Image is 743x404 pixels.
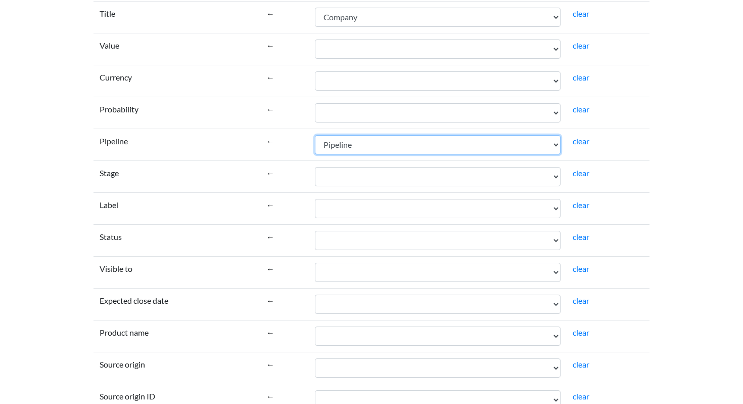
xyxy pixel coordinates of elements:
[573,328,589,337] a: clear
[573,72,589,82] a: clear
[573,168,589,178] a: clear
[573,9,589,18] a: clear
[260,160,309,192] td: ←
[573,41,589,50] a: clear
[260,1,309,33] td: ←
[260,192,309,224] td: ←
[100,135,128,147] label: Pipeline
[573,296,589,305] a: clear
[100,327,149,339] label: Product name
[260,320,309,352] td: ←
[573,200,589,210] a: clear
[573,232,589,241] a: clear
[260,97,309,129] td: ←
[100,71,132,84] label: Currency
[573,104,589,114] a: clear
[260,288,309,320] td: ←
[260,129,309,160] td: ←
[100,263,132,275] label: Visible to
[573,391,589,401] a: clear
[260,224,309,256] td: ←
[260,33,309,65] td: ←
[692,353,731,392] iframe: Drift Widget Chat Controller
[260,352,309,384] td: ←
[573,136,589,146] a: clear
[100,358,145,371] label: Source origin
[100,390,155,402] label: Source origin ID
[100,8,115,20] label: Title
[100,167,119,179] label: Stage
[100,103,138,115] label: Probability
[100,295,168,307] label: Expected close date
[573,359,589,369] a: clear
[260,65,309,97] td: ←
[260,256,309,288] td: ←
[573,264,589,273] a: clear
[100,231,122,243] label: Status
[100,199,118,211] label: Label
[100,39,119,52] label: Value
